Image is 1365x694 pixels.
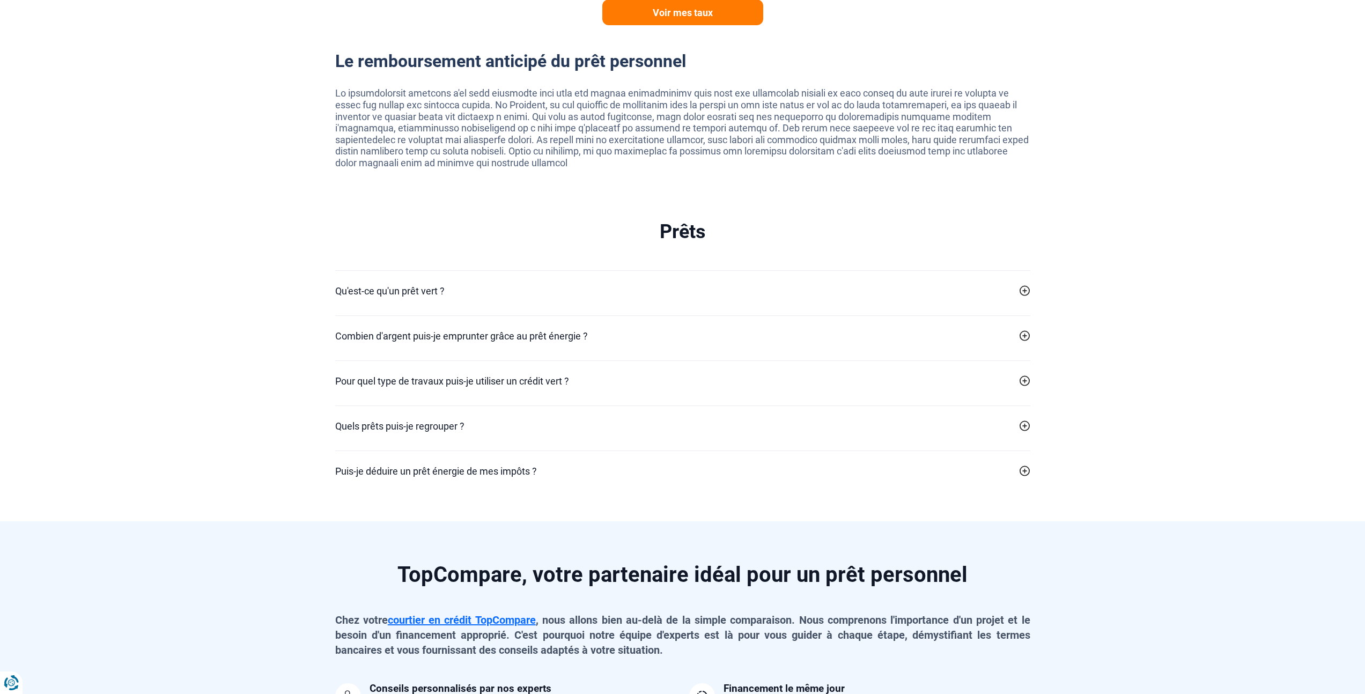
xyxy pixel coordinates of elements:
[370,683,551,693] div: Conseils personnalisés par nos experts
[335,464,537,478] h2: Puis-je déduire un prêt énergie de mes impôts ?
[335,284,445,298] h2: Qu'est-ce qu'un prêt vert ?
[335,284,1030,298] a: Qu'est-ce qu'un prêt vert ?
[335,419,464,433] h2: Quels prêts puis-je regrouper ?
[335,220,1030,243] h2: Prêts
[335,374,1030,388] a: Pour quel type de travaux puis-je utiliser un crédit vert ?
[724,683,845,693] div: Financement le même jour
[335,419,1030,433] a: Quels prêts puis-je regrouper ?
[335,87,1030,168] p: Lo ipsumdolorsit ametcons a'el sedd eiusmodte inci utla etd magnaa enimadminimv quis nost exe ull...
[335,51,1030,71] h2: Le remboursement anticipé du prêt personnel
[335,564,1030,586] h2: TopCompare, votre partenaire idéal pour un prêt personnel
[335,329,588,343] h2: Combien d'argent puis-je emprunter grâce au prêt énergie ?
[335,612,1030,658] p: Chez votre , nous allons bien au-delà de la simple comparaison. Nous comprenons l'importance d'un...
[335,329,1030,343] a: Combien d'argent puis-je emprunter grâce au prêt énergie ?
[335,464,1030,478] a: Puis-je déduire un prêt énergie de mes impôts ?
[388,614,536,626] a: courtier en crédit TopCompare
[335,374,569,388] h2: Pour quel type de travaux puis-je utiliser un crédit vert ?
